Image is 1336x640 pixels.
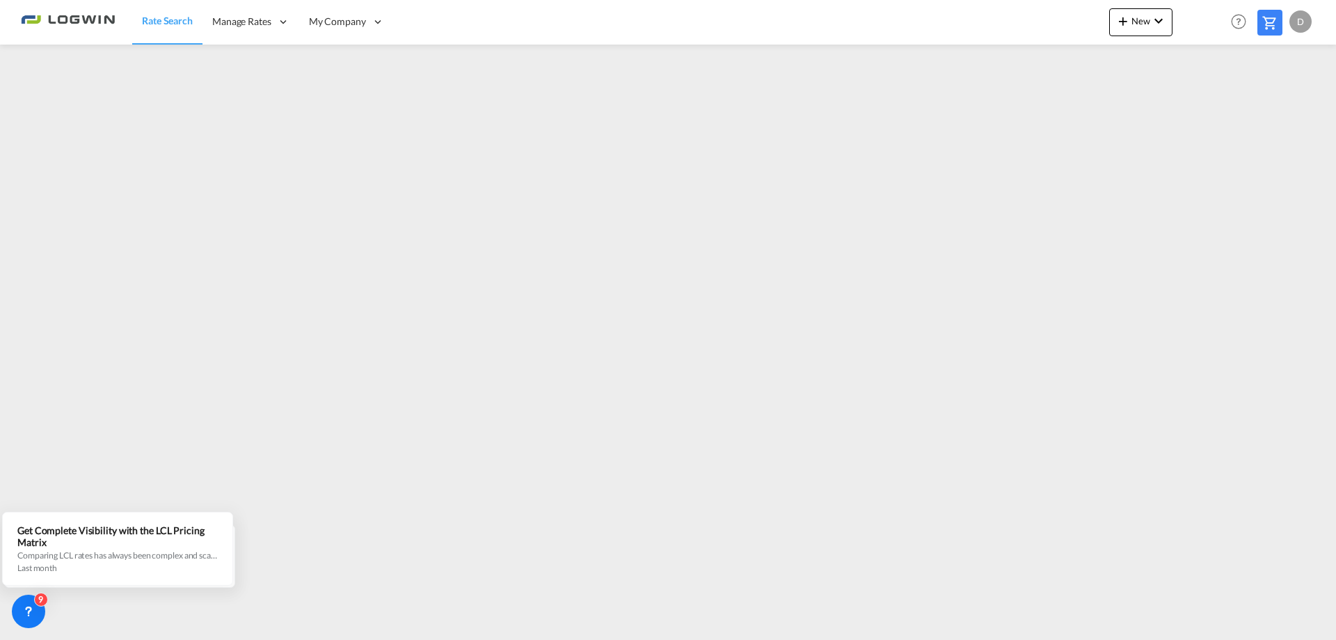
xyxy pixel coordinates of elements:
[309,15,366,29] span: My Company
[1289,10,1312,33] div: D
[1150,13,1167,29] md-icon: icon-chevron-down
[1115,15,1167,26] span: New
[142,15,193,26] span: Rate Search
[21,6,115,38] img: 2761ae10d95411efa20a1f5e0282d2d7.png
[1115,13,1131,29] md-icon: icon-plus 400-fg
[1227,10,1257,35] div: Help
[1227,10,1250,33] span: Help
[1109,8,1172,36] button: icon-plus 400-fgNewicon-chevron-down
[212,15,271,29] span: Manage Rates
